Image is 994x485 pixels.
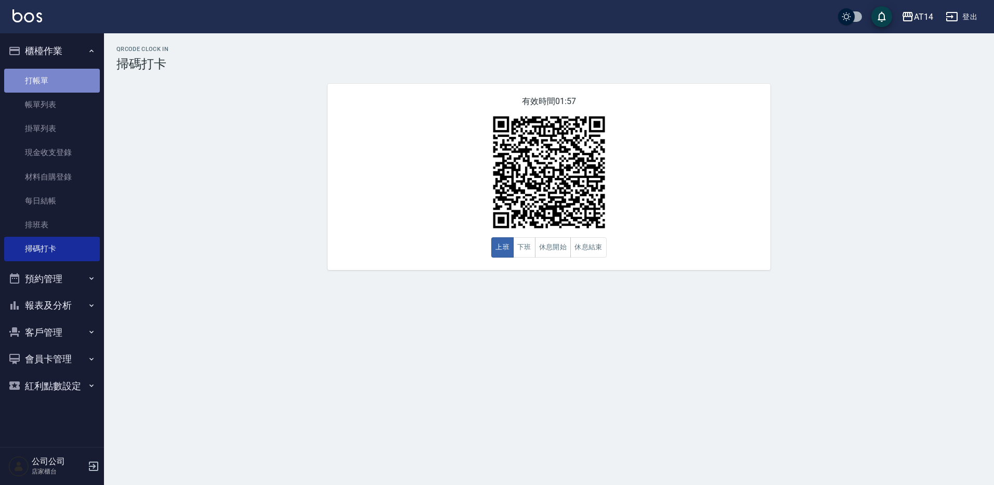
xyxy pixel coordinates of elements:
[4,265,100,292] button: 預約管理
[116,46,982,53] h2: QRcode Clock In
[32,456,85,467] h5: 公司公司
[4,189,100,213] a: 每日結帳
[4,117,100,141] a: 掛單列表
[914,10,933,23] div: AT14
[871,6,892,27] button: save
[941,7,982,27] button: 登出
[4,292,100,319] button: 報表及分析
[4,141,100,164] a: 現金收支登錄
[4,69,100,93] a: 打帳單
[897,6,937,28] button: AT14
[328,84,770,270] div: 有效時間 01:57
[4,37,100,65] button: 櫃檯作業
[32,467,85,476] p: 店家櫃台
[4,165,100,189] a: 材料自購登錄
[116,57,982,71] h3: 掃碼打卡
[4,213,100,237] a: 排班表
[4,93,100,117] a: 帳單列表
[4,373,100,400] button: 紅利點數設定
[491,237,514,258] button: 上班
[4,346,100,373] button: 會員卡管理
[570,237,607,258] button: 休息結束
[8,456,29,477] img: Person
[12,9,42,22] img: Logo
[4,237,100,261] a: 掃碼打卡
[4,319,100,346] button: 客戶管理
[513,237,535,258] button: 下班
[535,237,571,258] button: 休息開始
